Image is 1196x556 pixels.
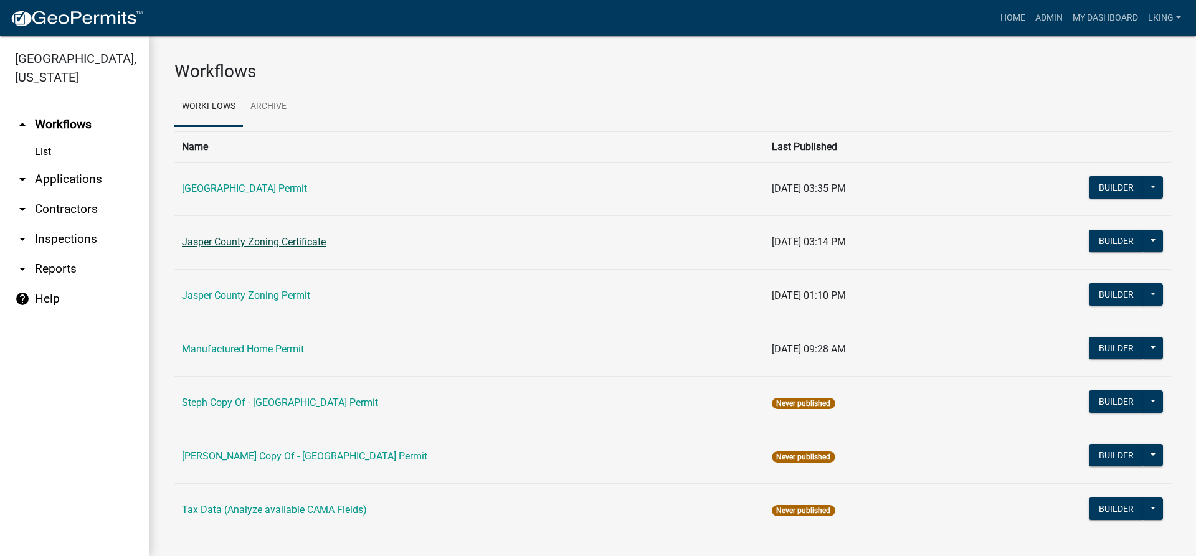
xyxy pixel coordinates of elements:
[772,343,846,355] span: [DATE] 09:28 AM
[15,202,30,217] i: arrow_drop_down
[764,131,966,162] th: Last Published
[1089,283,1144,306] button: Builder
[772,451,835,463] span: Never published
[182,450,427,462] a: [PERSON_NAME] Copy Of - [GEOGRAPHIC_DATA] Permit
[1089,390,1144,413] button: Builder
[1089,176,1144,199] button: Builder
[174,87,243,127] a: Workflows
[772,236,846,248] span: [DATE] 03:14 PM
[243,87,294,127] a: Archive
[1030,6,1068,30] a: Admin
[182,236,326,248] a: Jasper County Zoning Certificate
[15,172,30,187] i: arrow_drop_down
[1089,444,1144,466] button: Builder
[1089,230,1144,252] button: Builder
[772,182,846,194] span: [DATE] 03:35 PM
[182,504,367,516] a: Tax Data (Analyze available CAMA Fields)
[182,397,378,408] a: Steph Copy Of - [GEOGRAPHIC_DATA] Permit
[1068,6,1143,30] a: My Dashboard
[772,398,835,409] span: Never published
[15,262,30,276] i: arrow_drop_down
[772,290,846,301] span: [DATE] 01:10 PM
[772,505,835,516] span: Never published
[174,131,764,162] th: Name
[1089,497,1144,520] button: Builder
[995,6,1030,30] a: Home
[182,182,307,194] a: [GEOGRAPHIC_DATA] Permit
[15,232,30,247] i: arrow_drop_down
[15,117,30,132] i: arrow_drop_up
[1089,337,1144,359] button: Builder
[182,343,304,355] a: Manufactured Home Permit
[15,291,30,306] i: help
[182,290,310,301] a: Jasper County Zoning Permit
[1143,6,1186,30] a: LKING
[174,61,1171,82] h3: Workflows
